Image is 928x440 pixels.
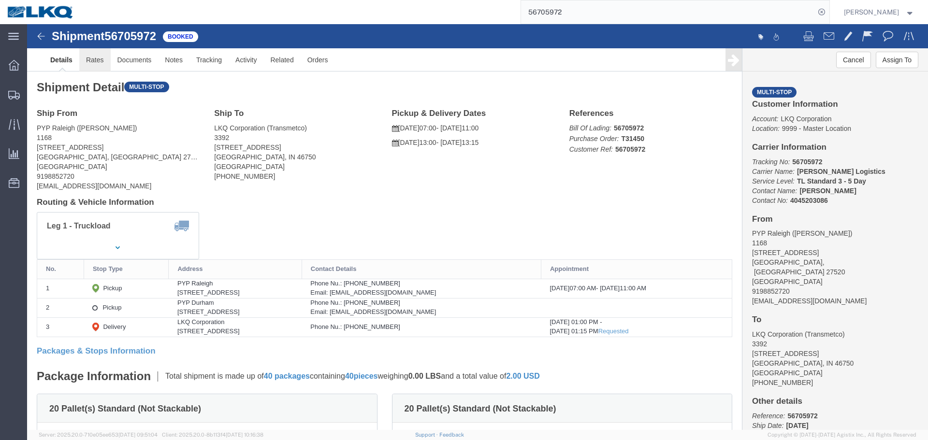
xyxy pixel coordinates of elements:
[118,432,158,438] span: [DATE] 09:51:04
[439,432,464,438] a: Feedback
[7,5,74,19] img: logo
[768,431,916,439] span: Copyright © [DATE]-[DATE] Agistix Inc., All Rights Reserved
[844,7,899,17] span: Lea Merryweather
[39,432,158,438] span: Server: 2025.20.0-710e05ee653
[521,0,815,24] input: Search for shipment number, reference number
[162,432,263,438] span: Client: 2025.20.0-8b113f4
[27,24,928,430] iframe: FS Legacy Container
[226,432,263,438] span: [DATE] 10:16:38
[415,432,439,438] a: Support
[843,6,915,18] button: [PERSON_NAME]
